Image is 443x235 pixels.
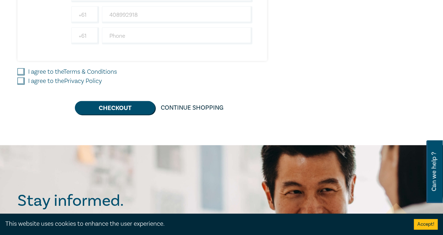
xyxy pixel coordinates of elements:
[71,6,99,23] input: +61
[75,101,155,115] button: Checkout
[71,27,99,45] input: +61
[102,6,253,23] input: Mobile*
[64,77,102,85] a: Privacy Policy
[155,101,229,115] a: Continue Shopping
[17,192,186,210] h2: Stay informed.
[63,68,117,76] a: Terms & Conditions
[28,67,117,77] label: I agree to the
[5,219,403,229] div: This website uses cookies to enhance the user experience.
[431,145,437,199] span: Can we help ?
[414,219,438,230] button: Accept cookies
[102,27,253,45] input: Phone
[28,77,102,86] label: I agree to the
